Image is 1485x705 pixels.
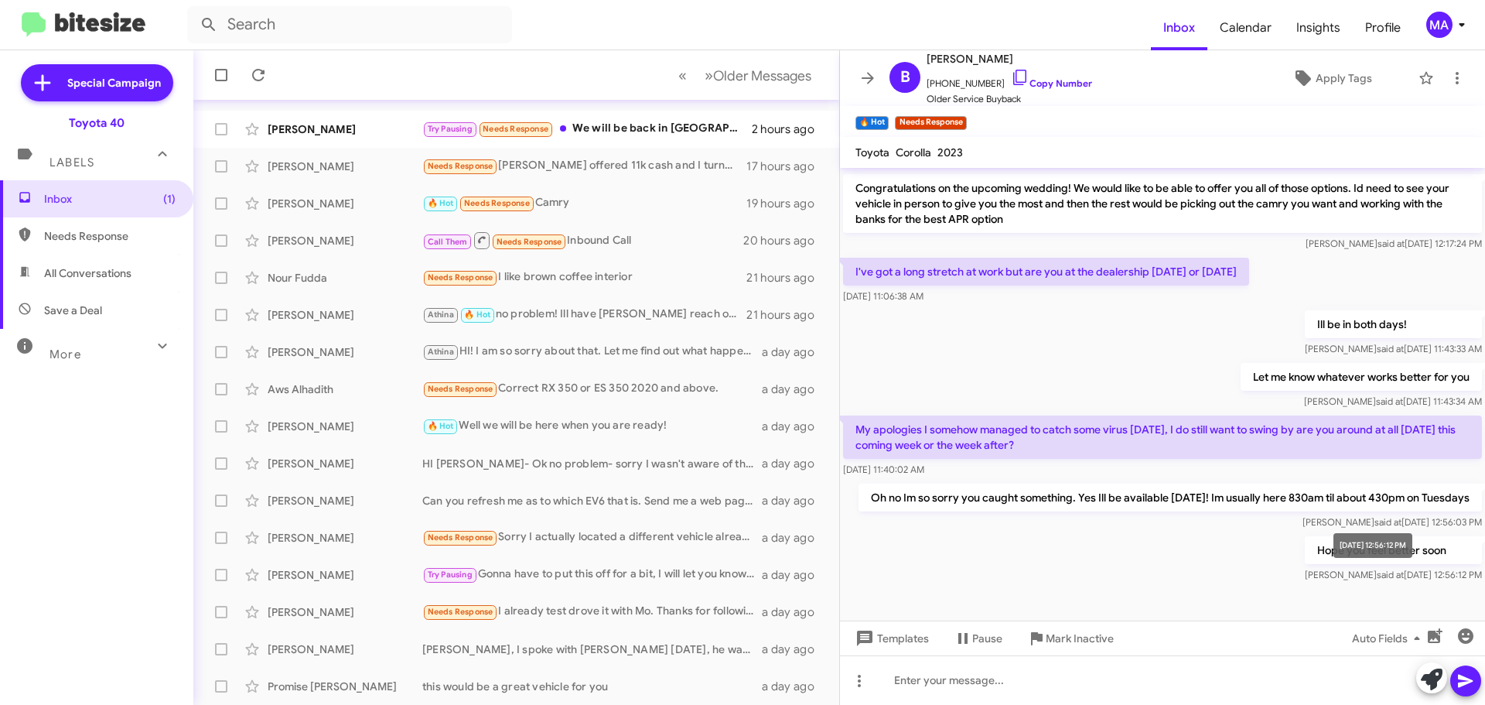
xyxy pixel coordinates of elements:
div: a day ago [762,642,827,657]
a: Calendar [1207,5,1284,50]
div: [PERSON_NAME] offered 11k cash and I turned that down, I can sell privately for at least 13k. We ... [422,157,746,175]
div: I like brown coffee interior [422,269,746,286]
span: Try Pausing [428,570,473,580]
div: Sorry I actually located a different vehicle already. [422,529,762,546]
button: Apply Tags [1252,64,1411,92]
div: We will be back in [GEOGRAPHIC_DATA] after [DATE] We would like to hear what kind of offer you wo... [422,120,752,138]
button: Pause [941,625,1015,652]
span: Needs Response [428,532,493,542]
span: Auto Fields [1352,625,1426,652]
button: Templates [840,625,941,652]
div: [PERSON_NAME] [268,419,422,434]
span: said at [1377,569,1404,580]
div: [PERSON_NAME] [268,530,422,546]
a: Profile [1353,5,1413,50]
div: MA [1426,12,1453,38]
p: I've got a long stretch at work but are you at the dealership [DATE] or [DATE] [843,258,1249,286]
div: a day ago [762,419,827,434]
span: [DATE] 11:40:02 AM [843,464,924,475]
div: a day ago [762,679,827,694]
span: [PHONE_NUMBER] [927,68,1092,91]
span: Older Messages [713,67,811,84]
span: Labels [49,156,94,169]
div: [PERSON_NAME] [268,196,422,211]
nav: Page navigation example [670,60,821,91]
div: 21 hours ago [746,307,827,323]
span: Athina [428,310,454,320]
div: Well we will be here when you are ready! [422,417,762,435]
div: [PERSON_NAME] [268,233,422,248]
span: [PERSON_NAME] [DATE] 11:43:34 AM [1304,395,1482,407]
span: [PERSON_NAME] [927,50,1092,68]
span: said at [1374,516,1401,528]
div: [PERSON_NAME], I spoke with [PERSON_NAME] [DATE], he was most helpful. This is a mission for my s... [422,642,762,657]
span: said at [1376,395,1403,407]
div: [PERSON_NAME] [268,493,422,508]
span: Call Them [428,237,468,247]
span: Try Pausing [428,124,473,134]
div: 19 hours ago [746,196,827,211]
a: Special Campaign [21,64,173,101]
span: Special Campaign [67,75,161,91]
a: Copy Number [1011,77,1092,89]
p: Ill be in both days! [1305,310,1482,338]
span: [PERSON_NAME] [DATE] 12:56:12 PM [1305,569,1482,580]
span: Inbox [44,191,176,207]
span: 🔥 Hot [464,310,490,320]
span: [PERSON_NAME] [DATE] 12:56:03 PM [1302,516,1482,528]
span: « [678,66,687,85]
div: Inbound Call [422,231,743,250]
a: Inbox [1151,5,1207,50]
span: Templates [852,625,929,652]
span: Pause [972,625,1002,652]
span: Needs Response [428,272,493,282]
span: Apply Tags [1316,64,1372,92]
span: Needs Response [428,607,493,617]
a: Insights [1284,5,1353,50]
span: (1) [163,191,176,207]
span: Mark Inactive [1046,625,1114,652]
div: [PERSON_NAME] [268,307,422,323]
span: Older Service Buyback [927,91,1092,107]
span: Needs Response [44,228,176,244]
div: 2 hours ago [752,121,827,137]
p: Oh no Im so sorry you caught something. Yes Ill be available [DATE]! Im usually here 830am til ab... [859,484,1482,512]
span: 2023 [937,145,963,159]
div: HI! I am so sorry about that. Let me find out what happened. [422,343,762,361]
p: My apologies I somehow managed to catch some virus [DATE], I do still want to swing by are you ar... [843,416,1482,459]
span: [PERSON_NAME] [DATE] 12:17:24 PM [1306,238,1482,249]
span: » [705,66,713,85]
button: Previous [669,60,696,91]
div: Camry [422,194,746,212]
span: Needs Response [497,237,562,247]
span: said at [1377,343,1404,354]
p: Hope you feel better soon [1305,536,1482,564]
div: [PERSON_NAME] [268,344,422,360]
div: a day ago [762,456,827,471]
span: [DATE] 11:06:38 AM [843,290,923,302]
small: 🔥 Hot [855,116,889,130]
div: this would be a great vehicle for you [422,679,762,694]
div: Correct RX 350 or ES 350 2020 and above. [422,380,762,398]
p: Let me know whatever works better for you [1241,363,1482,391]
div: HI [PERSON_NAME]- Ok no problem- sorry I wasn't aware of the situation. Let me get with the trave... [422,456,762,471]
span: Needs Response [464,198,530,208]
div: Aws Alhadith [268,382,422,397]
div: Gonna have to put this off for a bit, I will let you know when im able [422,566,762,584]
div: [PERSON_NAME] [268,604,422,620]
button: MA [1413,12,1468,38]
span: Athina [428,347,454,357]
div: a day ago [762,567,827,583]
div: [PERSON_NAME] [268,567,422,583]
p: Congratulations on the upcoming wedding! We would like to be able to offer you all of those optio... [843,174,1482,233]
div: no problem! Ill have [PERSON_NAME] reach out to you. [422,306,746,323]
div: [PERSON_NAME] [268,159,422,174]
span: All Conversations [44,265,131,281]
div: a day ago [762,530,827,546]
div: Toyota 40 [69,115,125,131]
span: Toyota [855,145,889,159]
div: 17 hours ago [746,159,827,174]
